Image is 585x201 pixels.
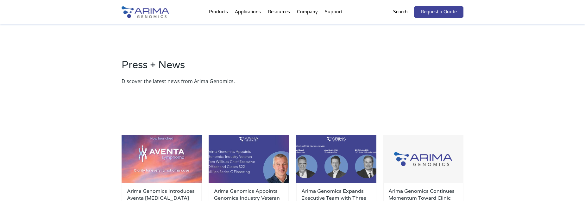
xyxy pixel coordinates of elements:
img: AventaLymphoma-500x300.jpg [122,135,202,183]
img: Arima-Genomics-logo [122,6,169,18]
img: Personnel-Announcement-LinkedIn-Carousel-22025-1-500x300.jpg [209,135,289,183]
img: Personnel-Announcement-LinkedIn-Carousel-22025-500x300.png [296,135,376,183]
p: Discover the latest news from Arima Genomics. [122,77,463,85]
p: Search [393,8,408,16]
a: Request a Quote [414,6,463,18]
img: Group-929-500x300.jpg [383,135,463,183]
h2: Press + News [122,58,463,77]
